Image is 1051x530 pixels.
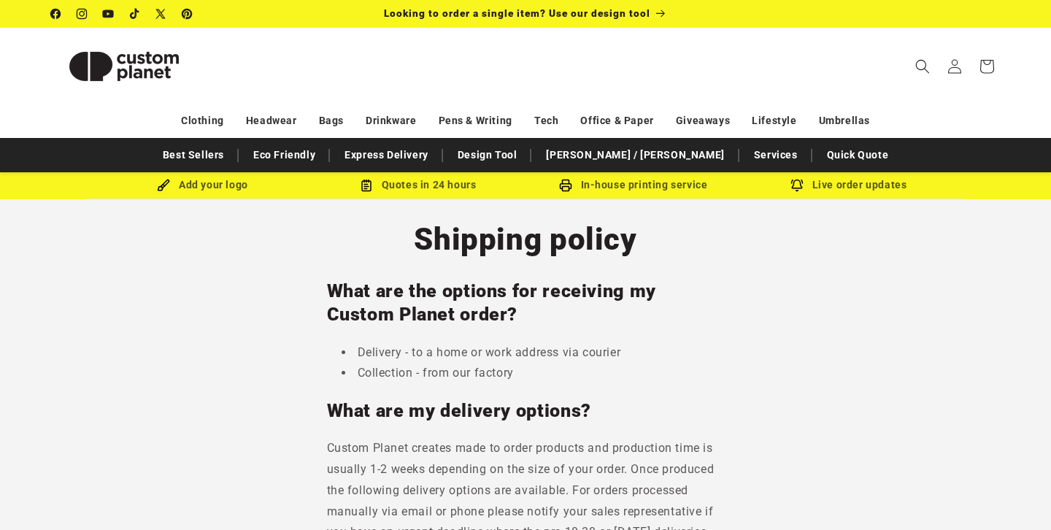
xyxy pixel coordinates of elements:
img: In-house printing [559,179,572,192]
a: Services [747,142,805,168]
a: Quick Quote [820,142,896,168]
a: [PERSON_NAME] / [PERSON_NAME] [539,142,731,168]
a: Pens & Writing [439,108,512,134]
h2: What are my delivery options? [327,399,725,423]
div: Quotes in 24 hours [310,176,525,194]
img: Custom Planet [51,34,197,99]
a: Design Tool [450,142,525,168]
summary: Search [906,50,939,82]
a: Best Sellers [155,142,231,168]
a: Lifestyle [752,108,796,134]
a: Tech [534,108,558,134]
div: Live order updates [741,176,956,194]
a: Headwear [246,108,297,134]
h1: Shipping policy [327,220,725,259]
a: Clothing [181,108,224,134]
a: Drinkware [366,108,416,134]
a: Eco Friendly [246,142,323,168]
li: Collection - from our factory [342,363,725,384]
span: Looking to order a single item? Use our design tool [384,7,650,19]
a: Office & Paper [580,108,653,134]
img: Order Updates Icon [360,179,373,192]
img: Brush Icon [157,179,170,192]
iframe: Chat Widget [978,460,1051,530]
a: Express Delivery [337,142,436,168]
h2: What are the options for receiving my Custom Planet order? [327,280,725,327]
a: Umbrellas [819,108,870,134]
div: In-house printing service [525,176,741,194]
img: Order updates [790,179,804,192]
li: Delivery - to a home or work address via courier [342,342,725,364]
div: Add your logo [95,176,310,194]
a: Giveaways [676,108,730,134]
a: Custom Planet [46,28,203,104]
a: Bags [319,108,344,134]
